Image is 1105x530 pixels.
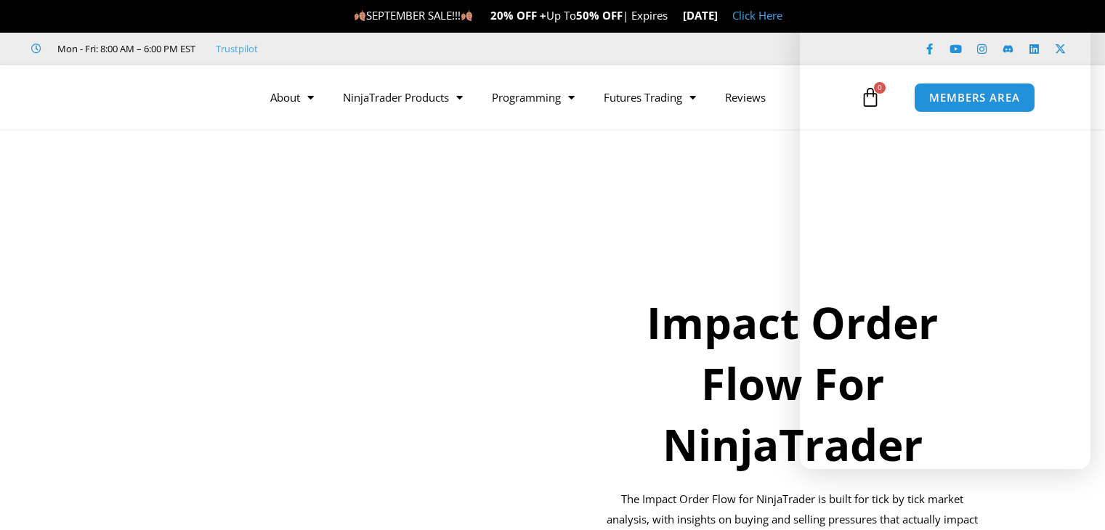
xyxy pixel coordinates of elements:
nav: Menu [256,81,857,114]
img: 🍂 [355,10,365,21]
a: Futures Trading [589,81,711,114]
img: 🍂 [461,10,472,21]
a: About [256,81,328,114]
a: Click Here [732,8,782,23]
h1: Impact Order Flow For NinjaTrader [604,292,981,475]
span: SEPTEMBER SALE!!! Up To | Expires [354,8,683,23]
strong: [DATE] [683,8,718,23]
iframe: Intercom live chat [1056,481,1090,515]
span: Mon - Fri: 8:00 AM – 6:00 PM EST [54,40,195,57]
img: LogoAI | Affordable Indicators – NinjaTrader [54,71,210,123]
a: Reviews [711,81,780,114]
strong: 50% OFF [576,8,623,23]
a: Programming [477,81,589,114]
img: ⌛ [668,10,679,21]
iframe: Intercom live chat [800,15,1090,469]
a: NinjaTrader Products [328,81,477,114]
a: Trustpilot [216,40,258,57]
strong: 20% OFF + [490,8,546,23]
